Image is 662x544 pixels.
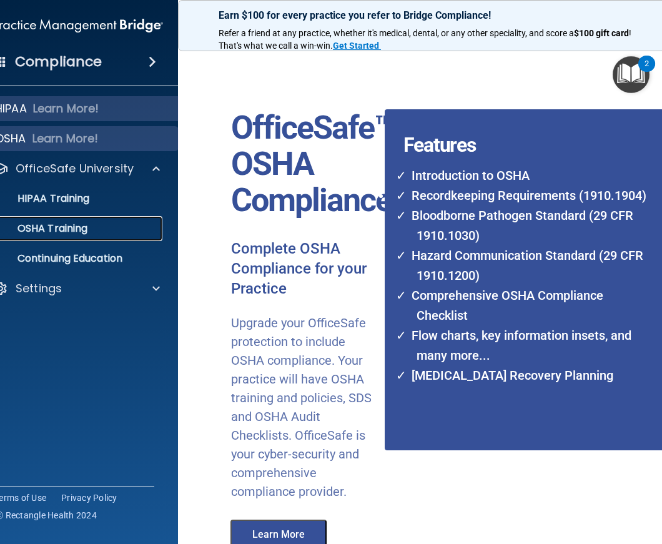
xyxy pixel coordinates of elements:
p: OfficeSafe University [16,161,134,176]
span: ! That's what we call a win-win. [219,28,633,51]
a: Get Started [333,41,381,51]
span: Refer a friend at any practice, whether it's medical, dental, or any other speciality, and score a [219,28,574,38]
p: Learn More! [33,101,99,116]
p: OfficeSafe™ OSHA Compliance [231,110,375,219]
li: Bloodborne Pathogen Standard (29 CFR 1910.1030) [404,205,654,245]
p: Earn $100 for every practice you refer to Bridge Compliance! [219,9,643,21]
div: 2 [645,64,649,80]
a: Privacy Policy [61,492,117,504]
strong: $100 gift card [574,28,629,38]
button: Open Resource Center, 2 new notifications [613,56,650,93]
li: Introduction to OSHA [404,166,654,185]
h4: Compliance [15,53,102,71]
li: Recordkeeping Requirements (1910.1904) [404,185,654,205]
p: Upgrade your OfficeSafe protection to include OSHA compliance. Your practice will have OSHA train... [231,314,375,501]
a: Learn More [222,530,339,540]
li: Comprehensive OSHA Compliance Checklist [404,285,654,325]
strong: Get Started [333,41,379,51]
li: [MEDICAL_DATA] Recovery Planning [404,365,654,385]
p: Complete OSHA Compliance for your Practice [231,239,375,299]
p: Settings [16,281,62,296]
p: Learn More! [32,131,99,146]
li: Hazard Communication Standard (29 CFR 1910.1200) [404,245,654,285]
li: Flow charts, key information insets, and many more... [404,325,654,365]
